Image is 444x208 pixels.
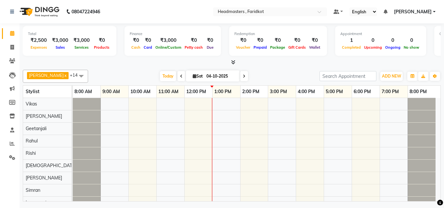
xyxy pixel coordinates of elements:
[183,45,204,50] span: Petty cash
[28,37,49,44] div: ₹2,500
[101,87,122,96] a: 9:00 AM
[26,163,76,168] span: [DEMOGRAPHIC_DATA]
[340,31,421,37] div: Appointment
[92,45,111,50] span: Products
[29,73,64,78] span: [PERSON_NAME]
[234,45,252,50] span: Voucher
[183,37,204,44] div: ₹0
[268,87,289,96] a: 3:00 PM
[49,37,71,44] div: ₹3,000
[382,74,401,79] span: ADD NEW
[380,87,400,96] a: 7:00 PM
[340,45,362,50] span: Completed
[402,37,421,44] div: 0
[26,126,46,131] span: Geetanjali
[130,31,216,37] div: Finance
[307,37,322,44] div: ₹0
[204,37,216,44] div: ₹0
[287,45,307,50] span: Gift Cards
[205,45,215,50] span: Due
[185,87,208,96] a: 12:00 PM
[241,87,261,96] a: 2:00 PM
[26,101,37,107] span: Vikas
[130,45,142,50] span: Cash
[26,113,62,119] span: [PERSON_NAME]
[64,73,67,78] a: x
[384,45,402,50] span: Ongoing
[29,45,49,50] span: Expenses
[402,45,421,50] span: No show
[142,45,154,50] span: Card
[191,74,204,79] span: Sat
[380,72,403,81] button: ADD NEW
[394,8,432,15] span: [PERSON_NAME]
[73,45,90,50] span: Services
[26,138,38,144] span: Rahul
[384,37,402,44] div: 0
[70,72,83,78] span: +14
[362,37,384,44] div: 0
[268,37,287,44] div: ₹0
[204,71,237,81] input: 2025-10-04
[213,87,233,96] a: 1:00 PM
[130,37,142,44] div: ₹0
[296,87,317,96] a: 4:00 PM
[28,31,111,37] div: Total
[73,87,94,96] a: 8:00 AM
[234,31,322,37] div: Redemption
[157,87,180,96] a: 11:00 AM
[26,200,47,205] span: Lovepreet
[26,187,40,193] span: Simran
[129,87,152,96] a: 10:00 AM
[26,175,62,181] span: [PERSON_NAME]
[26,150,36,156] span: Rishi
[160,71,176,81] span: Today
[352,87,372,96] a: 6:00 PM
[252,45,268,50] span: Prepaid
[72,3,100,21] b: 08047224946
[287,37,307,44] div: ₹0
[54,45,67,50] span: Sales
[320,71,376,81] input: Search Appointment
[142,37,154,44] div: ₹0
[71,37,92,44] div: ₹3,000
[17,3,61,21] img: logo
[408,87,428,96] a: 8:00 PM
[154,45,183,50] span: Online/Custom
[252,37,268,44] div: ₹0
[324,87,345,96] a: 5:00 PM
[234,37,252,44] div: ₹0
[268,45,287,50] span: Package
[92,37,111,44] div: ₹0
[26,89,39,94] span: Stylist
[362,45,384,50] span: Upcoming
[154,37,183,44] div: ₹3,000
[307,45,322,50] span: Wallet
[340,37,362,44] div: 1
